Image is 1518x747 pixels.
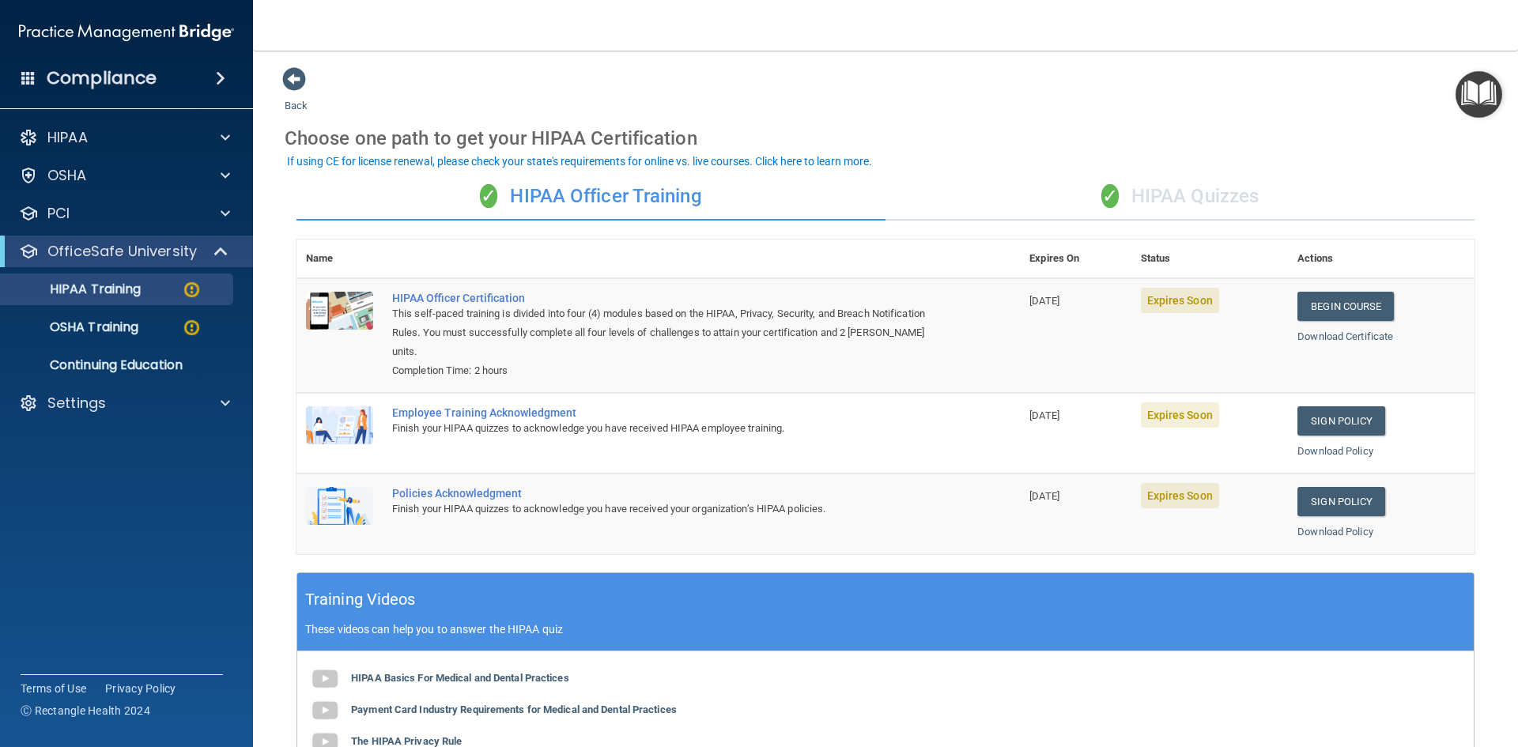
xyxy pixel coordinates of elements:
[1020,240,1131,278] th: Expires On
[19,128,230,147] a: HIPAA
[1101,184,1119,208] span: ✓
[885,173,1475,221] div: HIPAA Quizzes
[480,184,497,208] span: ✓
[285,153,874,169] button: If using CE for license renewal, please check your state's requirements for online vs. live cours...
[351,735,462,747] b: The HIPAA Privacy Rule
[351,672,569,684] b: HIPAA Basics For Medical and Dental Practices
[1141,483,1219,508] span: Expires Soon
[1297,445,1373,457] a: Download Policy
[1297,526,1373,538] a: Download Policy
[1297,487,1385,516] a: Sign Policy
[1029,295,1059,307] span: [DATE]
[47,67,157,89] h4: Compliance
[392,361,941,380] div: Completion Time: 2 hours
[285,81,308,111] a: Back
[47,242,197,261] p: OfficeSafe University
[182,280,202,300] img: warning-circle.0cc9ac19.png
[1029,490,1059,502] span: [DATE]
[1297,292,1394,321] a: Begin Course
[296,173,885,221] div: HIPAA Officer Training
[296,240,383,278] th: Name
[1297,330,1393,342] a: Download Certificate
[19,242,229,261] a: OfficeSafe University
[1141,288,1219,313] span: Expires Soon
[392,500,941,519] div: Finish your HIPAA quizzes to acknowledge you have received your organization’s HIPAA policies.
[10,357,226,373] p: Continuing Education
[392,487,941,500] div: Policies Acknowledgment
[392,304,941,361] div: This self-paced training is divided into four (4) modules based on the HIPAA, Privacy, Security, ...
[309,695,341,726] img: gray_youtube_icon.38fcd6cc.png
[19,394,230,413] a: Settings
[285,115,1486,161] div: Choose one path to get your HIPAA Certification
[392,292,941,304] a: HIPAA Officer Certification
[19,166,230,185] a: OSHA
[309,663,341,695] img: gray_youtube_icon.38fcd6cc.png
[10,281,141,297] p: HIPAA Training
[287,156,872,167] div: If using CE for license renewal, please check your state's requirements for online vs. live cours...
[1288,240,1475,278] th: Actions
[47,128,88,147] p: HIPAA
[47,394,106,413] p: Settings
[1456,71,1502,118] button: Open Resource Center
[10,319,138,335] p: OSHA Training
[182,318,202,338] img: warning-circle.0cc9ac19.png
[351,704,677,715] b: Payment Card Industry Requirements for Medical and Dental Practices
[392,419,941,438] div: Finish your HIPAA quizzes to acknowledge you have received HIPAA employee training.
[392,406,941,419] div: Employee Training Acknowledgment
[1141,402,1219,428] span: Expires Soon
[21,703,150,719] span: Ⓒ Rectangle Health 2024
[1029,409,1059,421] span: [DATE]
[1297,406,1385,436] a: Sign Policy
[1131,240,1289,278] th: Status
[305,586,416,613] h5: Training Videos
[105,681,176,696] a: Privacy Policy
[47,166,87,185] p: OSHA
[19,17,234,48] img: PMB logo
[47,204,70,223] p: PCI
[19,204,230,223] a: PCI
[305,623,1466,636] p: These videos can help you to answer the HIPAA quiz
[21,681,86,696] a: Terms of Use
